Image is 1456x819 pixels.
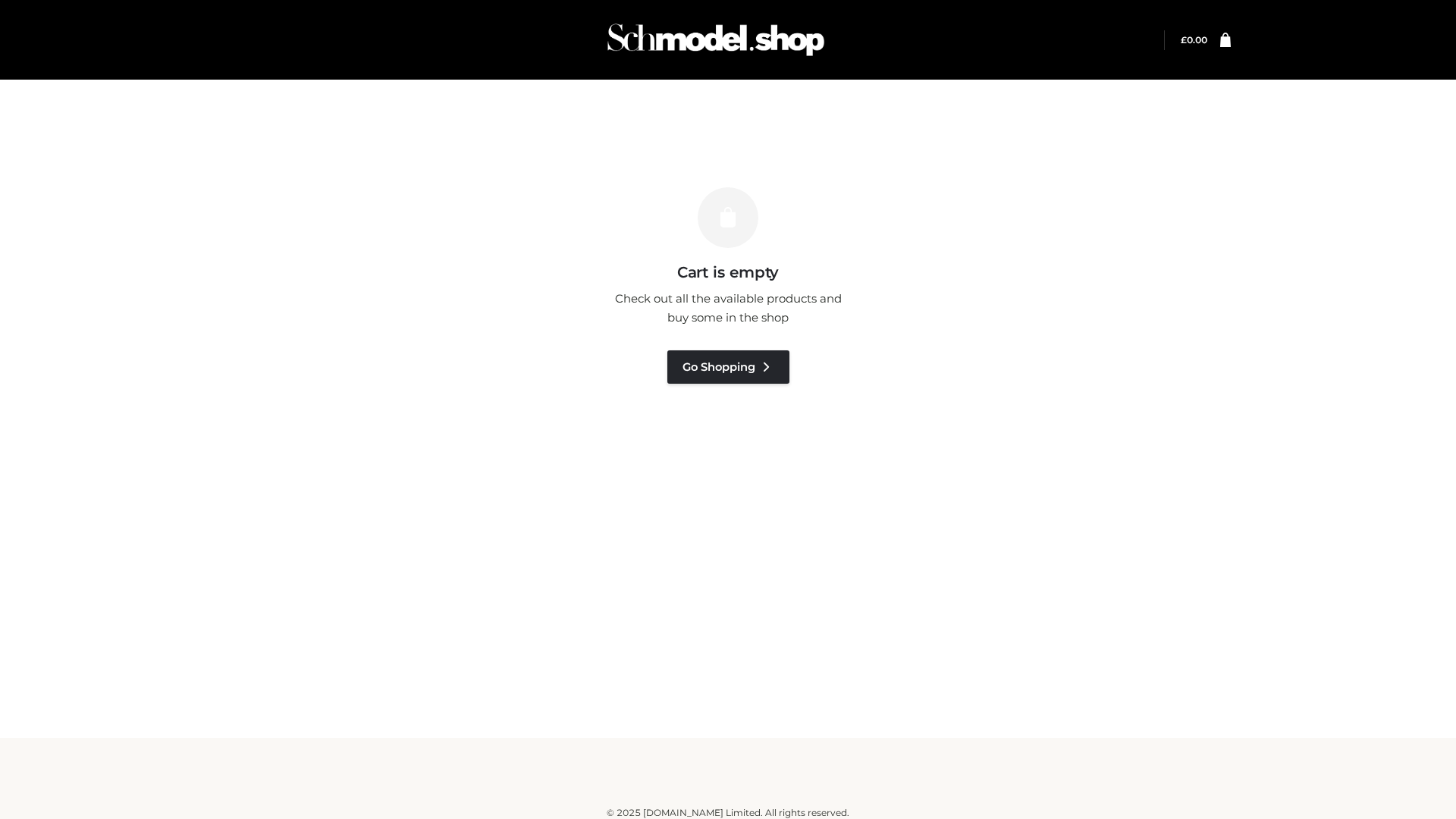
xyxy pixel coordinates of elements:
[259,263,1197,281] h3: Cart is empty
[1181,34,1207,45] a: £0.00
[602,10,830,70] img: Schmodel Admin 964
[607,289,849,328] p: Check out all the available products and buy some in the shop
[667,350,789,384] a: Go Shopping
[1181,34,1207,45] bdi: 0.00
[1181,34,1187,45] span: £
